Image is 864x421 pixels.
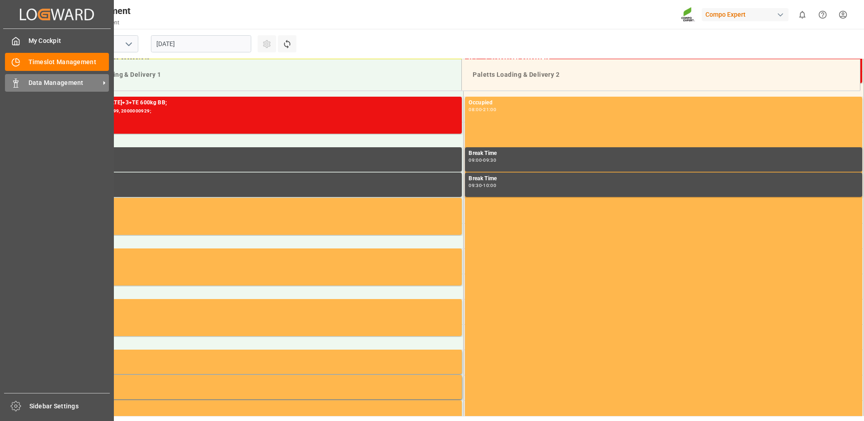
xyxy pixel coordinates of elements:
[68,301,458,310] div: Occupied
[702,6,792,23] button: Compo Expert
[469,108,482,112] div: 08:00
[469,183,482,187] div: 09:30
[792,5,812,25] button: show 0 new notifications
[28,78,100,88] span: Data Management
[483,158,496,162] div: 09:30
[122,37,135,51] button: open menu
[68,402,458,411] div: Occupied
[68,351,458,360] div: Occupied
[28,57,109,67] span: Timeslot Management
[469,98,859,108] div: Occupied
[68,250,458,259] div: Occupied
[482,158,483,162] div: -
[681,7,695,23] img: Screenshot%202023-09-29%20at%2010.02.21.png_1712312052.png
[482,183,483,187] div: -
[5,53,109,70] a: Timeslot Management
[812,5,833,25] button: Help Center
[29,402,110,411] span: Sidebar Settings
[5,32,109,50] a: My Cockpit
[68,377,458,386] div: Occupied
[68,174,458,183] div: Break Time
[151,35,251,52] input: DD.MM.YYYY
[68,98,458,108] div: NTC CLASSIC [DATE]+3+TE 600kg BB;
[28,36,109,46] span: My Cockpit
[70,66,454,83] div: Paletts Loading & Delivery 1
[482,108,483,112] div: -
[68,149,458,158] div: Break Time
[483,108,496,112] div: 21:00
[469,66,853,83] div: Paletts Loading & Delivery 2
[469,174,859,183] div: Break Time
[483,183,496,187] div: 10:00
[469,158,482,162] div: 09:00
[68,200,458,209] div: Occupied
[469,149,859,158] div: Break Time
[68,108,458,115] div: Main ref : 6100001199, 2000000929;
[702,8,789,21] div: Compo Expert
